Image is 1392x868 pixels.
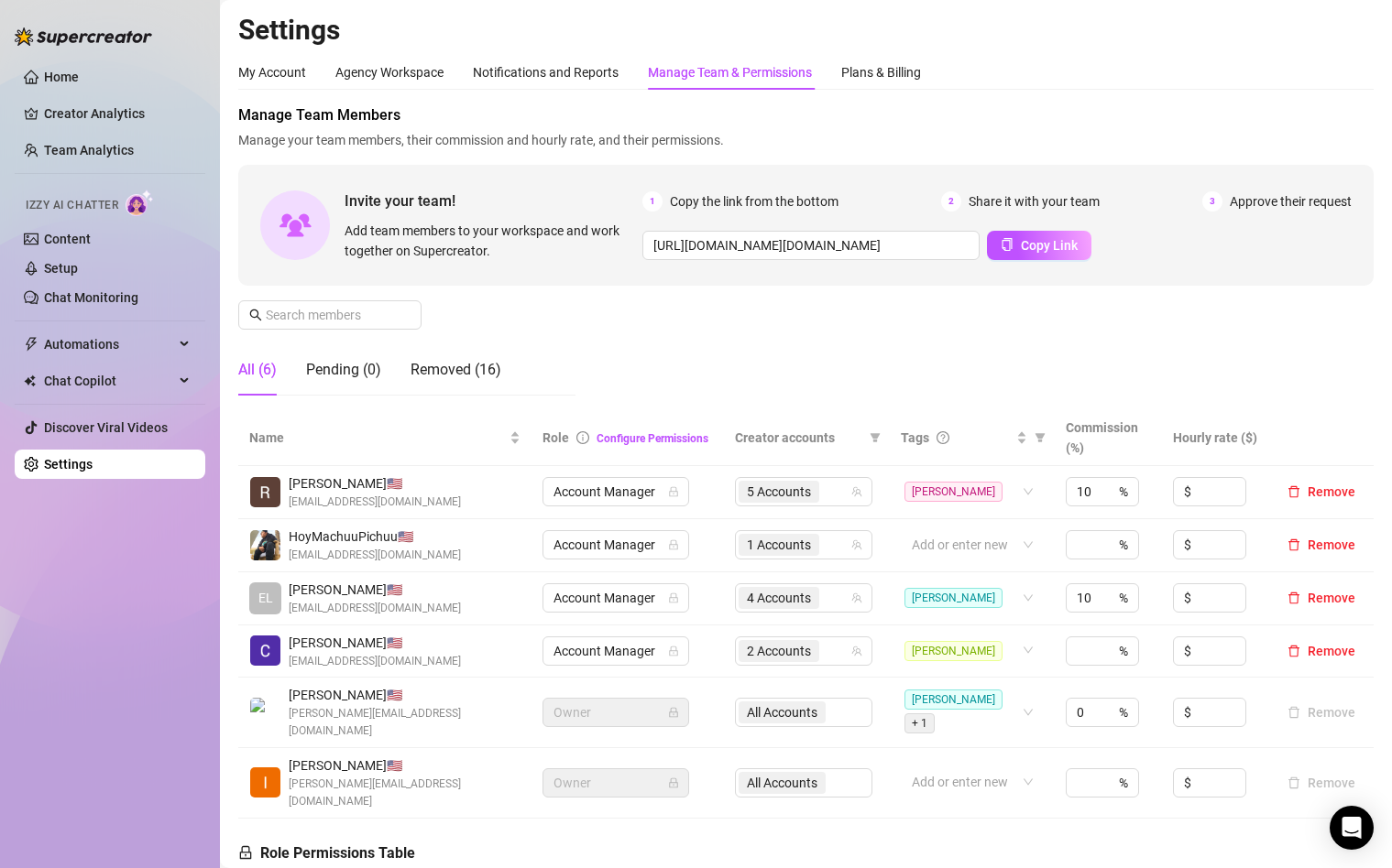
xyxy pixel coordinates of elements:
span: [PERSON_NAME] 🇺🇸 [289,755,521,776]
span: [PERSON_NAME] 🇺🇸 [289,473,461,494]
img: Rebecca Contreras [250,477,280,507]
button: Remove [1280,772,1363,794]
div: Manage Team & Permissions [648,62,812,82]
span: [EMAIL_ADDRESS][DOMAIN_NAME] [289,547,461,564]
a: Creator Analytics [44,99,191,128]
span: [PERSON_NAME][EMAIL_ADDRESS][DOMAIN_NAME] [289,705,521,740]
span: 4 Accounts [747,588,811,608]
span: [PERSON_NAME] [904,588,1003,608]
div: Plans & Billing [841,62,921,82]
div: All (6) [238,359,277,381]
span: [PERSON_NAME][EMAIL_ADDRESS][DOMAIN_NAME] [289,776,521,810]
span: 5 Accounts [747,482,811,502]
span: Invite your team! [345,190,642,212]
img: logo-BBDzfeDw.svg [15,27,152,46]
a: Configure Permissions [597,432,708,445]
span: Account Manager [554,637,678,665]
span: Role [543,430,569,445]
span: team [851,486,862,497]
span: thunderbolt [24,337,38,352]
span: [PERSON_NAME] 🇺🇸 [289,685,521,705]
span: delete [1288,591,1300,604]
a: Team Analytics [44,143,134,157]
span: Copy the link from the bottom [670,191,838,212]
span: [PERSON_NAME] 🇺🇸 [289,580,461,600]
a: Content [44,232,91,246]
span: lock [668,777,679,788]
span: filter [1031,424,1049,451]
img: HoyMachuuPichuu [250,530,280,560]
span: Owner [554,699,678,726]
span: Manage your team members, their commission and hourly rate, and their permissions. [238,130,1374,150]
span: 1 [642,191,663,212]
span: Add team members to your workspace and work together on Supercreator. [345,221,635,261]
a: Settings [44,457,93,472]
span: Manage Team Members [238,104,1374,126]
span: team [851,646,862,656]
span: info-circle [576,431,589,444]
span: filter [866,424,884,451]
span: question-circle [937,431,949,444]
h2: Settings [238,13,1374,48]
span: 5 Accounts [739,481,819,503]
span: Account Manager [554,531,678,559]
div: Notifications and Reports [473,62,619,82]
span: lock [668,486,679,497]
span: Copy Link [1021,238,1078,253]
th: Name [238,410,532,466]
span: + 1 [904,713,935,733]
span: lock [668,592,679,603]
span: Approve their request [1230,191,1352,212]
span: EL [258,588,273,608]
span: Share it with your team [969,191,1100,212]
a: Setup [44,261,78,276]
span: team [851,539,862,550]
button: Copy Link [987,231,1091,260]
span: delete [1288,538,1300,551]
span: HoyMachuuPichuu 🇺🇸 [289,526,461,547]
span: Chat Copilot [44,366,174,396]
a: Discover Viral Videos [44,420,168,435]
span: delete [1288,645,1300,657]
span: [PERSON_NAME] [904,482,1003,502]
span: 3 [1202,191,1222,212]
img: Chat Copilot [24,374,36,387]
a: Chat Monitoring [44,290,138,305]
span: delete [1288,485,1300,498]
span: Creator accounts [735,428,863,448]
button: Remove [1280,481,1363,503]
div: Pending (0) [306,359,381,381]
span: Name [249,428,506,448]
span: [EMAIL_ADDRESS][DOMAIN_NAME] [289,494,461,511]
span: search [249,309,262,321]
span: Remove [1308,484,1355,499]
span: lock [668,539,679,550]
th: Hourly rate ($) [1162,410,1269,466]
button: Remove [1280,640,1363,662]
span: 2 [941,191,961,212]
div: Agency Workspace [335,62,444,82]
span: Remove [1308,591,1355,605]
img: Cameron McQuain [250,635,280,666]
span: [EMAIL_ADDRESS][DOMAIN_NAME] [289,653,461,670]
button: Remove [1280,701,1363,723]
input: Search members [266,305,396,325]
span: Remove [1308,537,1355,552]
a: Home [44,70,79,84]
span: 2 Accounts [747,641,811,661]
th: Commission (%) [1055,410,1162,466]
span: Remove [1308,644,1355,658]
span: team [851,592,862,603]
span: lock [668,707,679,718]
h5: Role Permissions Table [238,842,415,864]
span: [PERSON_NAME] 🇺🇸 [289,633,461,653]
div: Open Intercom Messenger [1330,806,1374,850]
span: Account Manager [554,478,678,505]
span: filter [1035,432,1046,443]
span: Izzy AI Chatter [26,197,118,214]
button: Remove [1280,534,1363,556]
div: My Account [238,62,306,82]
span: [PERSON_NAME] [904,641,1003,661]
span: Owner [554,769,678,797]
span: filter [870,432,881,443]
